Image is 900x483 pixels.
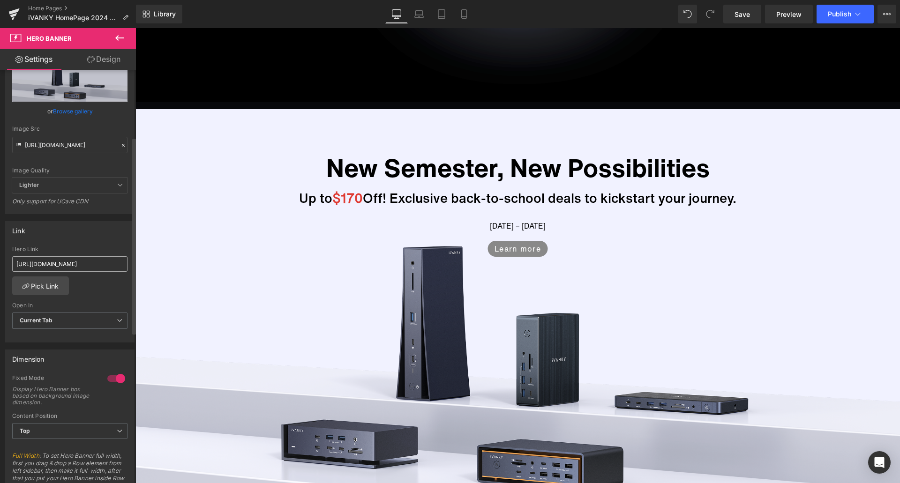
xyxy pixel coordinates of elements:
div: Open Intercom Messenger [868,451,891,474]
span: Save [735,9,750,19]
a: Preview [765,5,813,23]
button: Publish [817,5,874,23]
b: Top [20,427,30,434]
div: Hero Link [12,246,127,253]
a: New Library [136,5,182,23]
button: Redo [701,5,720,23]
a: Home Pages [28,5,136,12]
a: Full Width [12,452,39,459]
div: Image Src [12,126,127,132]
span: Publish [828,10,851,18]
div: or [12,106,127,116]
a: Learn more [352,213,412,229]
a: Browse gallery [53,103,93,119]
a: Design [70,49,138,70]
input: https://your-shop.myshopify.com [12,256,127,272]
div: Fixed Mode [12,374,98,384]
a: Tablet [430,5,453,23]
input: Link [12,137,127,153]
span: Learn more [359,215,405,226]
div: Only support for UCare CDN [12,198,127,211]
div: Image Quality [12,167,127,174]
a: Pick Link [12,276,69,295]
button: Undo [678,5,697,23]
a: Desktop [385,5,408,23]
div: Open In [12,302,127,309]
span: $170 [197,160,227,179]
span: Preview [776,9,802,19]
b: Current Tab [20,317,53,324]
div: Link [12,222,25,235]
button: More [877,5,896,23]
div: Display Hero Banner box based on background image dimension. [12,386,97,406]
span: Library [154,10,176,18]
a: Laptop [408,5,430,23]
b: Lighter [19,181,39,188]
div: Content Position [12,413,127,419]
span: Hero Banner [27,35,72,42]
span: iVANKY HomePage 2024 V3 [28,14,118,22]
div: Dimension [12,350,45,363]
a: Mobile [453,5,475,23]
